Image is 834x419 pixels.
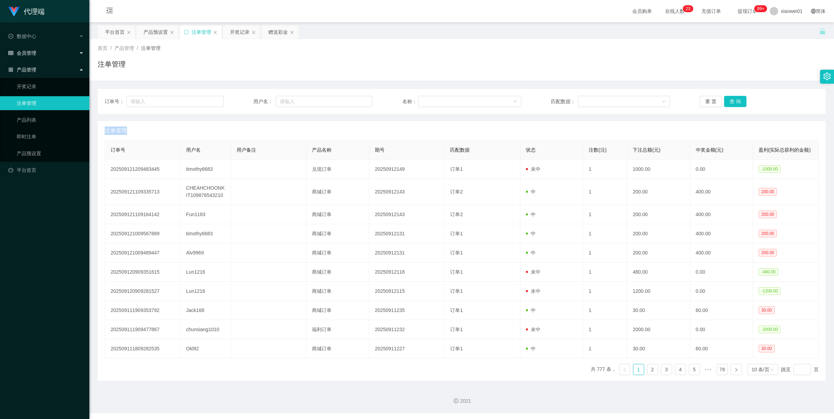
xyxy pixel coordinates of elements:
td: 1 [583,320,627,339]
a: 产品预设置 [17,146,84,160]
span: -480.00 [759,268,779,276]
img: logo.9652507e.png [8,7,20,17]
td: 兑现订单 [306,160,369,179]
div: 注单管理 [192,25,211,39]
td: 200.00 [627,179,690,205]
span: 用户备注 [237,147,256,153]
td: 福利订单 [306,320,369,339]
i: 图标: close [290,30,294,35]
span: 数据中心 [8,33,36,39]
td: 商城订单 [306,205,369,224]
span: -1200.00 [759,287,781,295]
li: 2 [647,364,658,375]
td: 60.00 [690,339,753,358]
td: 202509111809282535 [105,339,180,358]
td: 202509120909351615 [105,262,180,282]
i: 图标: close [213,30,217,35]
i: 图标: unlock [819,28,826,35]
td: 400.00 [690,224,753,243]
span: 200.00 [759,211,777,218]
a: 代理端 [8,8,45,14]
td: 商城订单 [306,262,369,282]
span: 中 [526,307,536,313]
td: 1200.00 [627,282,690,301]
span: -1000.00 [759,165,781,173]
td: timothy6683 [180,160,231,179]
span: 订单2 [450,212,463,217]
span: 名称： [402,98,418,105]
span: 在线人数 [662,9,688,14]
td: 202509121009489447 [105,243,180,262]
p: 2 [686,5,688,12]
td: 1 [583,179,627,205]
td: 20250911232 [369,320,445,339]
td: 2000.00 [627,320,690,339]
span: ••• [703,364,714,375]
td: CHEAHCHOONKIT109876543210 [180,179,231,205]
i: 图标: menu-fold [98,0,121,23]
div: 2021 [95,397,828,405]
li: 共 777 条， [591,364,616,375]
span: 会员管理 [8,50,36,56]
td: 400.00 [690,179,753,205]
td: 200.00 [627,243,690,262]
span: 30.00 [759,306,775,314]
td: 400.00 [690,243,753,262]
span: 匹配数据 [450,147,470,153]
span: 订单1 [450,269,463,275]
li: 向后 5 页 [703,364,714,375]
li: 78 [717,364,728,375]
td: 202509111909477867 [105,320,180,339]
td: timothy6683 [180,224,231,243]
td: Fun1183 [180,205,231,224]
td: 1000.00 [627,160,690,179]
input: 请输入 [276,96,372,107]
span: 状态 [526,147,536,153]
i: 图标: down [770,367,774,372]
span: 未中 [526,166,541,172]
span: 期号 [375,147,385,153]
td: 0.00 [690,160,753,179]
td: 商城订单 [306,301,369,320]
a: 3 [661,364,672,375]
button: 查 询 [724,96,746,107]
td: 202509111909353792 [105,301,180,320]
span: 注单管理 [141,45,161,51]
span: 用户名 [186,147,201,153]
td: 20250911227 [369,339,445,358]
i: 图标: table [8,51,13,55]
i: 图标: setting [823,73,831,80]
span: 充值订单 [698,9,724,14]
span: 未中 [526,327,541,332]
td: 400.00 [690,205,753,224]
td: 20250912131 [369,224,445,243]
td: 1 [583,243,627,262]
td: Jack168 [180,301,231,320]
a: 图标: dashboard平台首页 [8,163,84,177]
button: 重 置 [700,96,722,107]
span: 订单号： [105,98,126,105]
td: 商城订单 [306,179,369,205]
td: 商城订单 [306,339,369,358]
div: 产品预设置 [143,25,168,39]
a: 开奖记录 [17,79,84,93]
span: 30.00 [759,345,775,352]
i: 图标: close [170,30,174,35]
i: 图标: down [662,99,666,104]
h1: 注单管理 [98,59,126,69]
i: 图标: right [734,368,738,372]
td: 30.00 [627,339,690,358]
td: 30.00 [627,301,690,320]
td: 202509121009567889 [105,224,180,243]
i: 图标: left [623,368,627,372]
td: 200.00 [627,224,690,243]
span: 中 [526,250,536,256]
span: 订单1 [450,288,463,294]
td: 20250912118 [369,262,445,282]
li: 下一页 [731,364,742,375]
span: 中 [526,189,536,195]
span: 下注总额(元) [633,147,660,153]
td: 20250912149 [369,160,445,179]
span: 产品名称 [312,147,332,153]
div: 平台首页 [105,25,125,39]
